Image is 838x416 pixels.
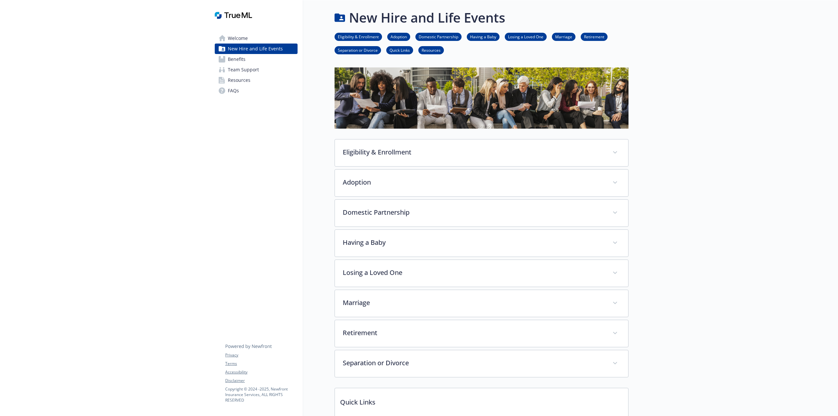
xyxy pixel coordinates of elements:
p: Retirement [343,328,605,338]
p: Adoption [343,177,605,187]
span: Welcome [228,33,248,44]
img: new hire page banner [335,67,628,129]
a: Eligibility & Enrollment [335,33,382,40]
div: Marriage [335,290,628,317]
div: Having a Baby [335,230,628,257]
a: Privacy [225,352,297,358]
p: Quick Links [335,388,628,412]
div: Retirement [335,320,628,347]
a: Quick Links [386,47,413,53]
a: Losing a Loved One [505,33,547,40]
p: Marriage [343,298,605,308]
p: Separation or Divorce [343,358,605,368]
a: Resources [215,75,298,85]
div: Separation or Divorce [335,350,628,377]
p: Having a Baby [343,238,605,247]
a: Team Support [215,64,298,75]
a: Resources [418,47,444,53]
p: Copyright © 2024 - 2025 , Newfront Insurance Services, ALL RIGHTS RESERVED [225,386,297,403]
p: Losing a Loved One [343,268,605,278]
span: New Hire and Life Events [228,44,283,54]
a: FAQs [215,85,298,96]
a: Disclaimer [225,378,297,384]
span: Resources [228,75,250,85]
p: Eligibility & Enrollment [343,147,605,157]
a: Adoption [387,33,410,40]
p: Domestic Partnership [343,208,605,217]
a: Terms [225,361,297,367]
div: Losing a Loved One [335,260,628,287]
a: Retirement [581,33,608,40]
div: Domestic Partnership [335,200,628,226]
a: Domestic Partnership [415,33,462,40]
a: Marriage [552,33,575,40]
a: Accessibility [225,369,297,375]
a: New Hire and Life Events [215,44,298,54]
div: Adoption [335,170,628,196]
span: FAQs [228,85,239,96]
span: Team Support [228,64,259,75]
a: Welcome [215,33,298,44]
span: Benefits [228,54,246,64]
a: Having a Baby [467,33,500,40]
a: Benefits [215,54,298,64]
h1: New Hire and Life Events [349,8,505,27]
div: Eligibility & Enrollment [335,139,628,166]
a: Separation or Divorce [335,47,381,53]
